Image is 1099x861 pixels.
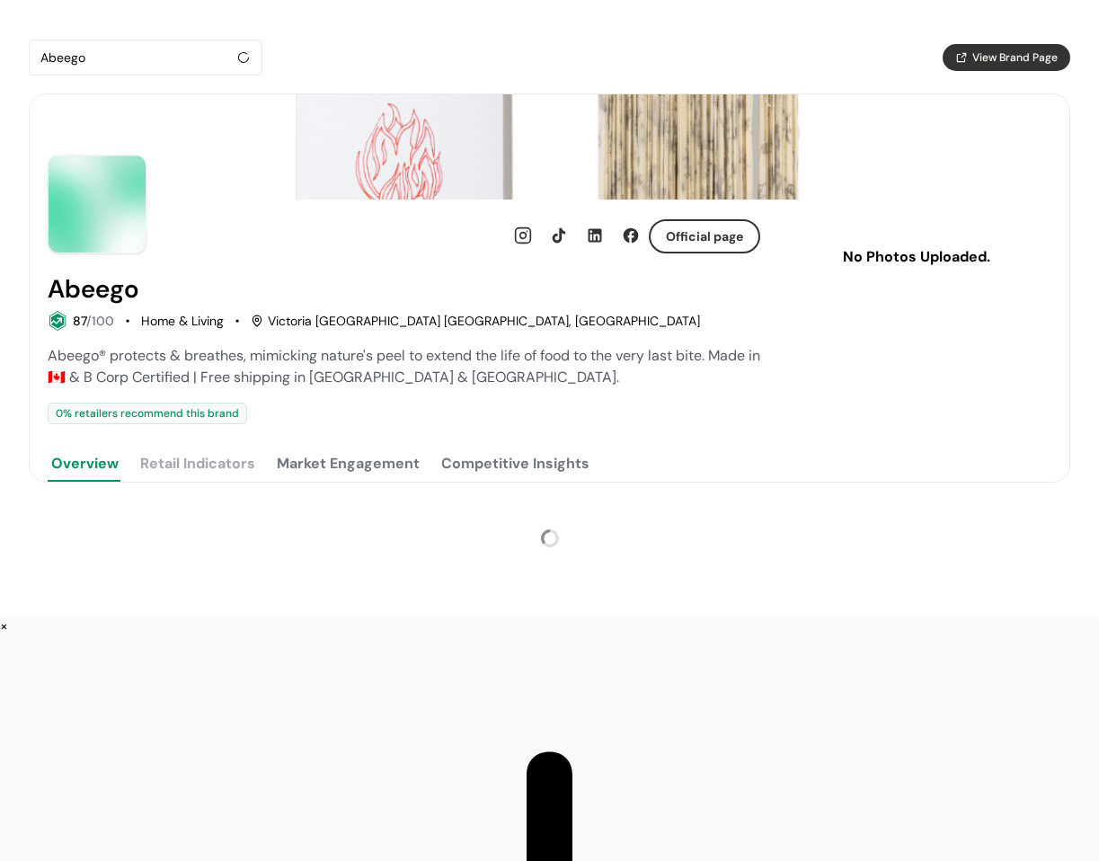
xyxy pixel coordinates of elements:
[30,94,1069,200] img: Brand cover image
[48,275,139,304] h2: Abeego
[811,246,1023,268] p: No Photos Uploaded.
[49,155,146,253] img: Brand Photo
[273,446,423,482] button: Market Engagement
[137,446,259,482] button: Retail Indicators
[943,44,1070,71] button: View Brand Page
[73,313,86,329] span: 87
[86,313,114,329] span: /100
[48,446,122,482] button: Overview
[649,219,760,253] button: Official page
[40,47,233,68] div: Abeego
[48,346,760,386] span: Abeego® protects & breathes, mimicking nature's peel to extend the life of food to the very last ...
[141,312,224,331] div: Home & Living
[438,446,593,482] button: Competitive Insights
[48,403,247,424] div: 0 % retailers recommend this brand
[251,312,700,331] div: Victoria [GEOGRAPHIC_DATA] [GEOGRAPHIC_DATA], [GEOGRAPHIC_DATA]
[972,49,1058,66] span: View Brand Page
